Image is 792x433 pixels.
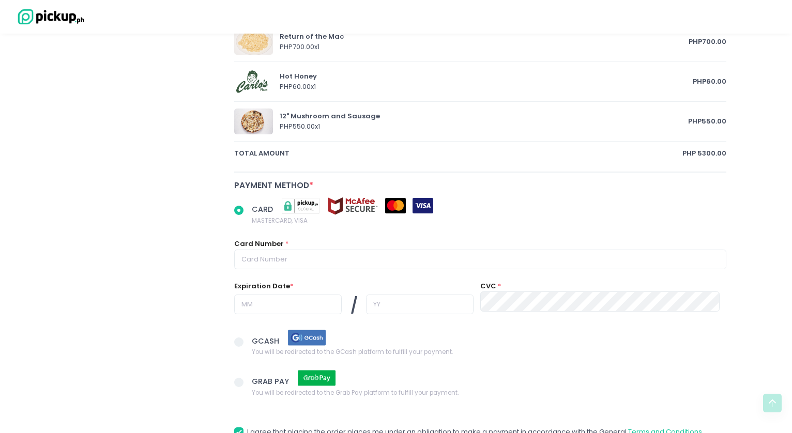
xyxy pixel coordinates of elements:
[413,198,433,213] img: visa
[693,76,726,87] span: PHP 60.00
[280,111,688,121] div: 12" Mushroom and Sausage
[234,179,726,191] div: Payment Method
[385,198,406,213] img: mastercard
[234,239,284,249] label: Card Number
[689,37,726,47] span: PHP 700.00
[252,215,433,225] span: MASTERCARD, VISA
[252,347,453,357] span: You will be redirected to the GCash platform to fulfill your payment.
[682,148,726,159] span: PHP 5300.00
[351,295,358,317] span: /
[280,32,689,42] div: Return of the Mac
[252,335,281,346] span: GCASH
[280,82,693,92] div: PHP 60.00 x 1
[252,204,275,214] span: CARD
[13,8,85,26] img: logo
[234,148,682,159] span: total amount
[234,281,294,291] label: Expiration Date
[366,295,474,314] input: YY
[252,387,459,397] span: You will be redirected to the Grab Pay platform to fulfill your payment.
[234,250,726,269] input: Card Number
[480,281,496,291] label: CVC
[280,42,689,52] div: PHP 700.00 x 1
[234,295,342,314] input: MM
[252,376,291,386] span: GRAB PAY
[280,121,688,132] div: PHP 550.00 x 1
[327,197,378,215] img: mcafee-secure
[281,329,333,347] img: gcash
[275,197,327,215] img: pickupsecure
[688,116,726,127] span: PHP 550.00
[280,71,693,82] div: Hot Honey
[291,369,343,387] img: grab pay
